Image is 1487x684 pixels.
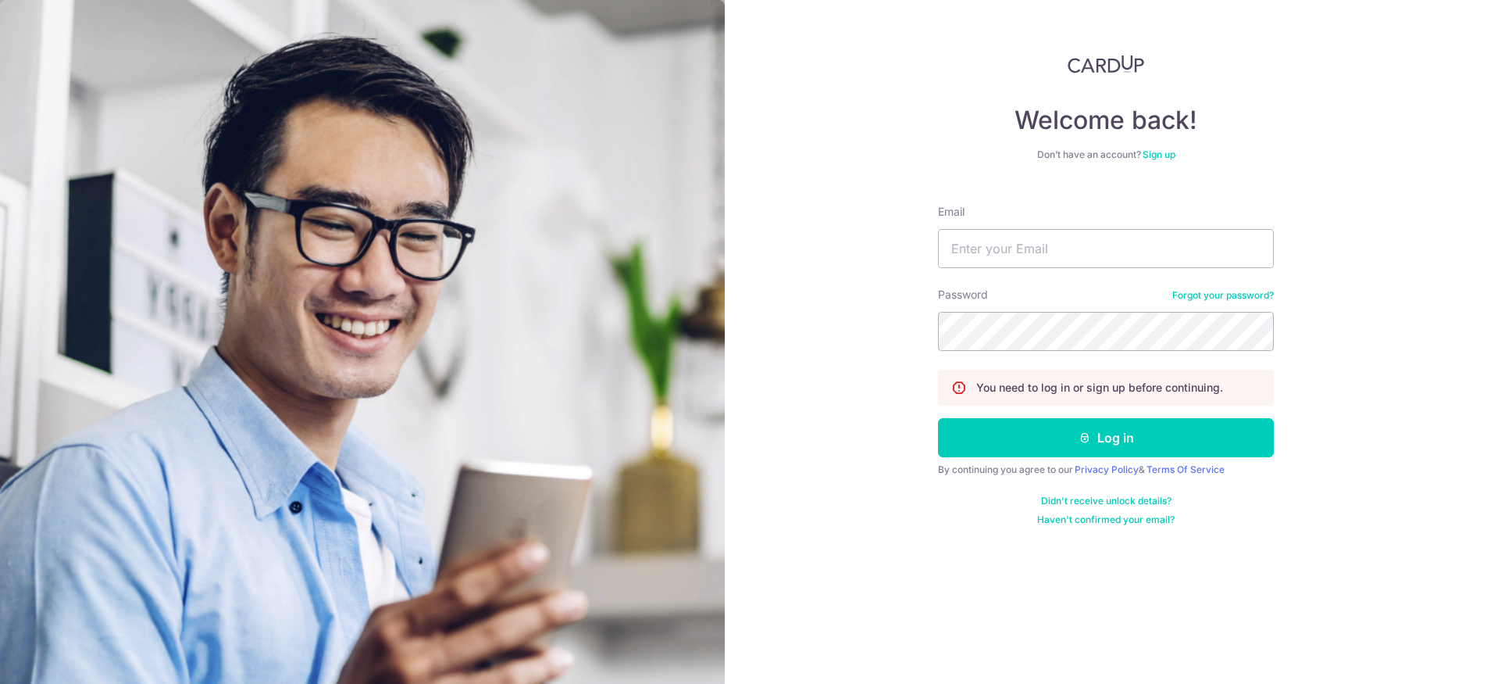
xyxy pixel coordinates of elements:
label: Password [938,287,988,303]
p: You need to log in or sign up before continuing. [976,380,1223,396]
h4: Welcome back! [938,105,1274,136]
a: Haven't confirmed your email? [1037,514,1175,526]
div: By continuing you agree to our & [938,464,1274,476]
label: Email [938,204,965,220]
img: CardUp Logo [1068,55,1144,73]
input: Enter your Email [938,229,1274,268]
a: Didn't receive unlock details? [1041,495,1171,507]
a: Sign up [1143,149,1175,160]
div: Don’t have an account? [938,149,1274,161]
a: Forgot your password? [1172,289,1274,302]
a: Privacy Policy [1075,464,1139,475]
a: Terms Of Service [1146,464,1225,475]
button: Log in [938,418,1274,457]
